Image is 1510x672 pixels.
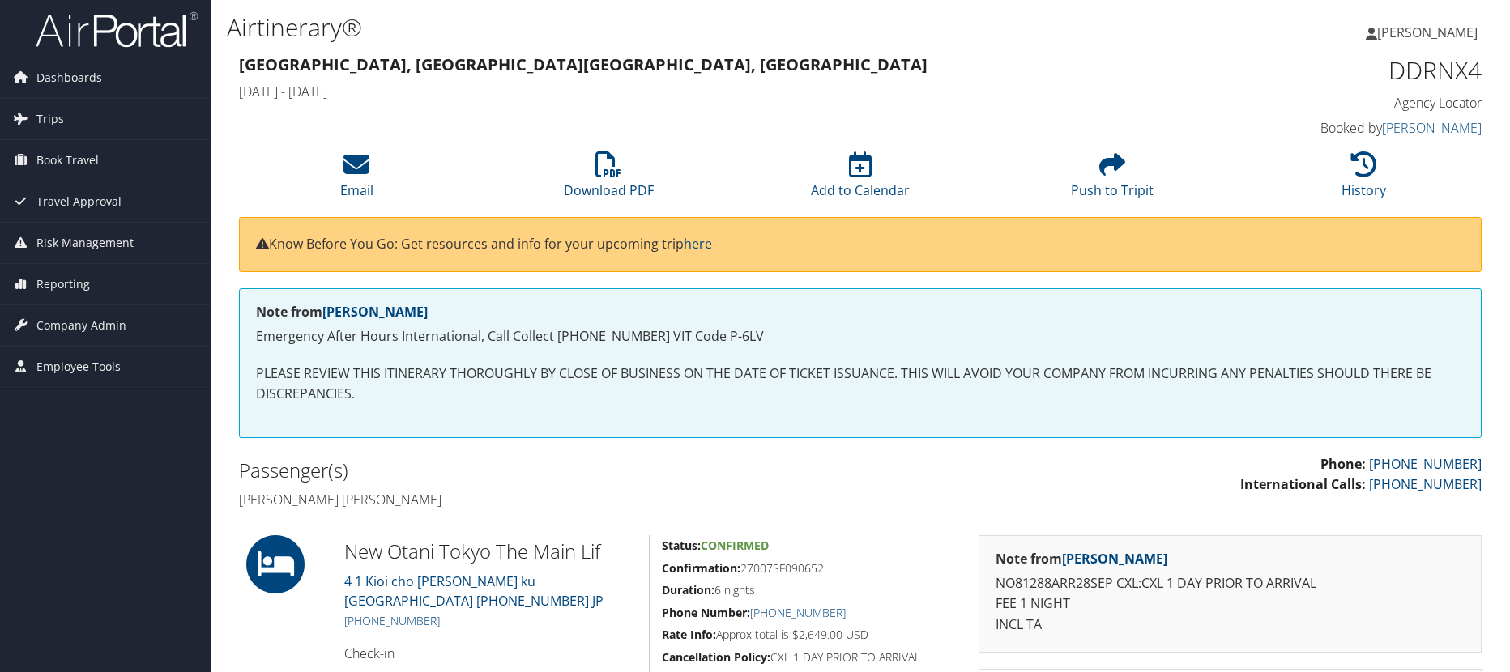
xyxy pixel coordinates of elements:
h4: Agency Locator [1189,94,1482,112]
h4: Booked by [1189,119,1482,137]
span: Risk Management [36,223,134,263]
a: [PERSON_NAME] [322,303,428,321]
span: [PERSON_NAME] [1377,23,1478,41]
span: Trips [36,99,64,139]
strong: [GEOGRAPHIC_DATA], [GEOGRAPHIC_DATA] [GEOGRAPHIC_DATA], [GEOGRAPHIC_DATA] [239,53,928,75]
h4: Check-in [344,644,637,662]
a: [PHONE_NUMBER] [1369,475,1482,493]
h1: Airtinerary® [227,11,1072,45]
strong: Note from [996,550,1167,568]
p: Emergency After Hours International, Call Collect [PHONE_NUMBER] VIT Code P-6LV [256,326,1465,347]
a: [PHONE_NUMBER] [1369,455,1482,473]
strong: International Calls: [1240,475,1366,493]
h4: [PERSON_NAME] [PERSON_NAME] [239,491,848,508]
a: [PERSON_NAME] [1062,550,1167,568]
a: [PERSON_NAME] [1366,8,1494,57]
strong: Rate Info: [662,627,716,642]
strong: Phone: [1320,455,1366,473]
h2: Passenger(s) [239,457,848,484]
p: NO81288ARR28SEP CXL:CXL 1 DAY PRIOR TO ARRIVAL FEE 1 NIGHT INCL TA [996,573,1465,636]
a: Download PDF [564,160,654,199]
h1: DDRNX4 [1189,53,1482,87]
span: Company Admin [36,305,126,346]
h2: New Otani Tokyo The Main Lif [344,538,637,565]
a: 4 1 Kioi cho [PERSON_NAME] ku[GEOGRAPHIC_DATA] [PHONE_NUMBER] JP [344,572,604,610]
a: Add to Calendar [811,160,910,199]
h5: Approx total is $2,649.00 USD [662,627,953,643]
p: Know Before You Go: Get resources and info for your upcoming trip [256,234,1465,255]
span: Book Travel [36,140,99,181]
a: History [1342,160,1386,199]
strong: Phone Number: [662,605,750,620]
span: Travel Approval [36,181,122,222]
a: Push to Tripit [1071,160,1154,199]
a: Email [340,160,373,199]
strong: Confirmation: [662,560,740,576]
a: [PHONE_NUMBER] [344,613,440,628]
p: PLEASE REVIEW THIS ITINERARY THOROUGHLY BY CLOSE OF BUSINESS ON THE DATE OF TICKET ISSUANCE. THIS... [256,364,1465,405]
span: Employee Tools [36,347,121,387]
strong: Note from [256,303,428,321]
h4: [DATE] - [DATE] [239,83,1165,100]
img: airportal-logo.png [36,11,198,49]
h5: 6 nights [662,582,953,598]
strong: Duration: [662,582,714,598]
a: here [684,235,712,253]
h5: 27007SF090652 [662,560,953,576]
a: [PERSON_NAME] [1382,119,1482,137]
strong: Status: [662,538,701,553]
span: Confirmed [701,538,769,553]
strong: Cancellation Policy: [662,649,770,665]
a: [PHONE_NUMBER] [750,605,846,620]
h5: CXL 1 DAY PRIOR TO ARRIVAL [662,649,953,666]
span: Dashboards [36,57,102,98]
span: Reporting [36,264,90,304]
